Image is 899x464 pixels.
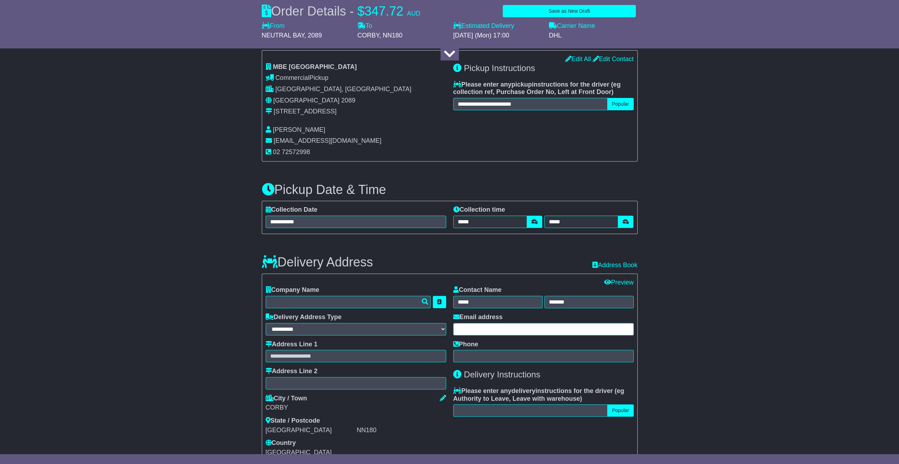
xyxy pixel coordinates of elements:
[453,387,624,402] span: eg Authority to Leave, Leave with warehouse
[341,97,355,104] span: 2089
[604,279,633,286] a: Preview
[273,148,310,155] span: 02 72572998
[357,4,365,18] span: $
[262,183,638,197] h3: Pickup Date & Time
[262,22,285,30] label: From
[357,427,446,434] div: NN180
[453,81,621,96] span: eg collection ref, Purchase Order No, Left at Front Door
[276,74,309,81] span: Commercial
[262,32,304,39] span: NEUTRAL BAY
[549,32,638,40] div: DHL
[266,206,318,214] label: Collection Date
[266,368,318,375] label: Address Line 2
[453,206,505,214] label: Collection time
[464,63,535,73] span: Pickup Instructions
[266,439,296,447] label: Country
[464,370,540,379] span: Delivery Instructions
[266,449,332,456] span: [GEOGRAPHIC_DATA]
[453,286,502,294] label: Contact Name
[453,313,503,321] label: Email address
[607,404,633,417] button: Popular
[304,32,322,39] span: , 2089
[273,126,325,133] span: [PERSON_NAME]
[357,22,372,30] label: To
[453,32,542,40] div: [DATE] (Mon) 17:00
[453,22,542,30] label: Estimated Delivery
[453,387,634,403] label: Please enter any instructions for the driver ( )
[453,81,634,96] label: Please enter any instructions for the driver ( )
[274,108,337,116] div: [STREET_ADDRESS]
[592,262,637,269] a: Address Book
[503,5,635,17] button: Save as New Draft
[266,395,307,403] label: City / Town
[549,22,595,30] label: Carrier Name
[266,313,342,321] label: Delivery Address Type
[365,4,403,18] span: 347.72
[262,255,373,269] h3: Delivery Address
[274,137,382,144] span: [EMAIL_ADDRESS][DOMAIN_NAME]
[266,74,446,82] div: Pickup
[357,32,379,39] span: CORBY
[273,97,339,104] span: [GEOGRAPHIC_DATA]
[266,404,446,412] div: CORBY
[266,286,319,294] label: Company Name
[262,4,420,19] div: Order Details -
[407,10,420,17] span: AUD
[511,81,532,88] span: pickup
[266,427,355,434] div: [GEOGRAPHIC_DATA]
[273,63,357,70] span: MBE [GEOGRAPHIC_DATA]
[266,341,318,348] label: Address Line 1
[511,387,536,394] span: delivery
[379,32,402,39] span: , NN180
[276,86,412,93] span: [GEOGRAPHIC_DATA], [GEOGRAPHIC_DATA]
[266,417,320,425] label: State / Postcode
[453,341,478,348] label: Phone
[607,98,633,110] button: Popular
